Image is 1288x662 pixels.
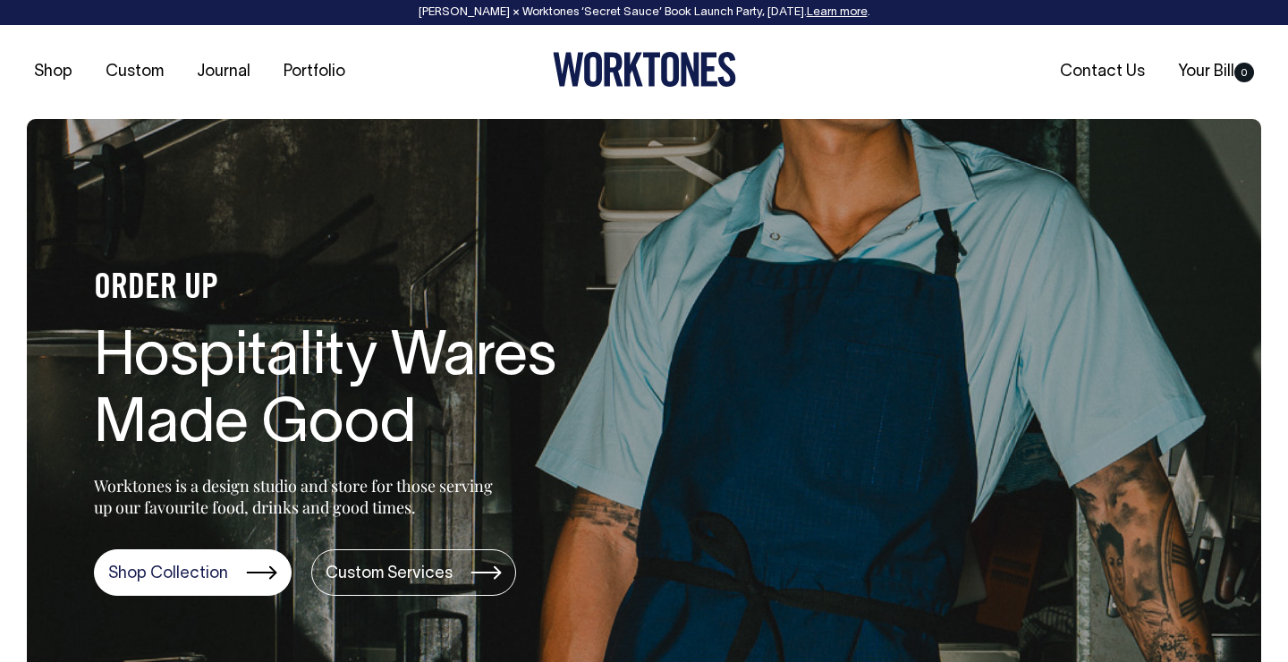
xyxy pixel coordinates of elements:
span: 0 [1234,63,1254,82]
a: Portfolio [276,57,352,87]
div: [PERSON_NAME] × Worktones ‘Secret Sauce’ Book Launch Party, [DATE]. . [18,6,1270,19]
a: Custom [98,57,171,87]
a: Journal [190,57,258,87]
a: Your Bill0 [1171,57,1261,87]
a: Shop [27,57,80,87]
a: Shop Collection [94,549,292,596]
a: Contact Us [1053,57,1152,87]
a: Learn more [807,7,868,18]
h4: ORDER UP [94,270,666,308]
h1: Hospitality Wares Made Good [94,326,666,460]
a: Custom Services [311,549,516,596]
p: Worktones is a design studio and store for those serving up our favourite food, drinks and good t... [94,475,501,518]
